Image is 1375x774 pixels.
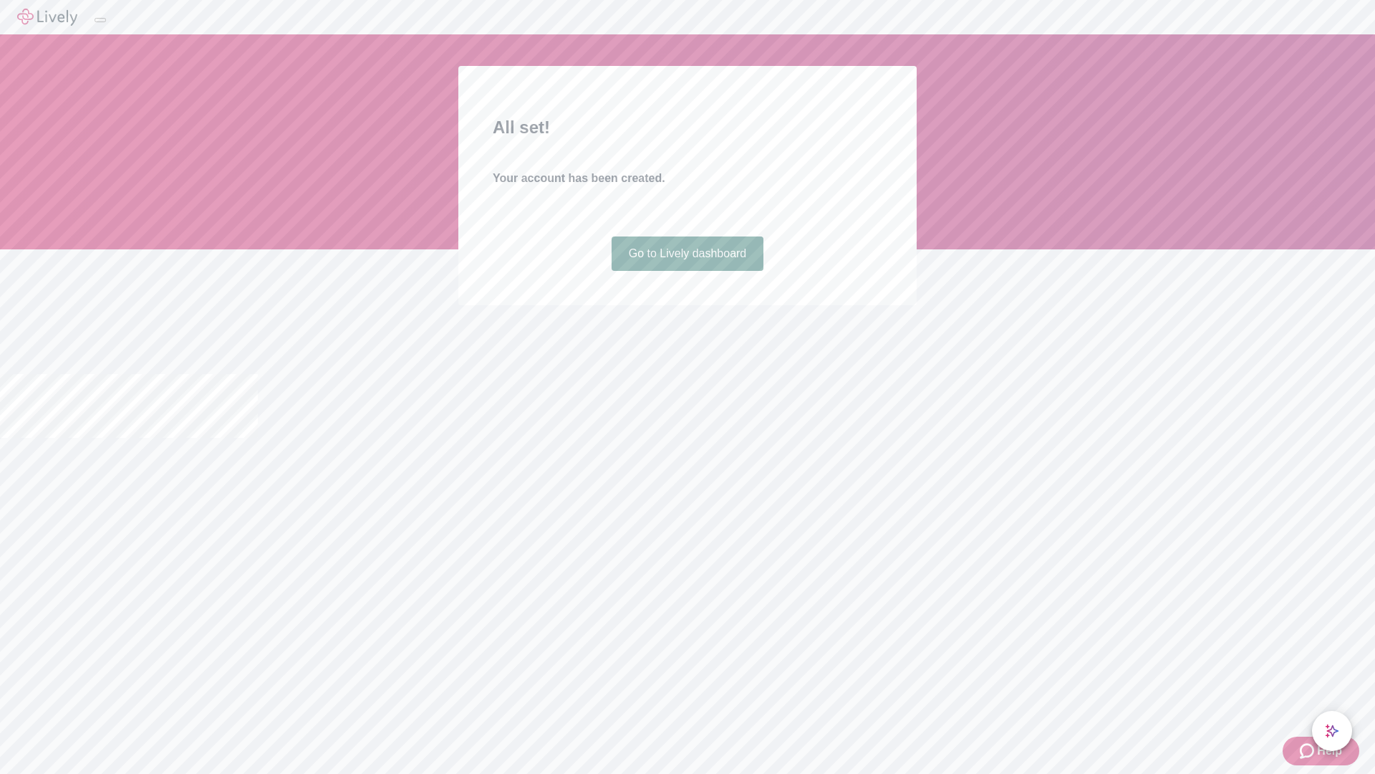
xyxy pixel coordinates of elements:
[17,9,77,26] img: Lively
[1283,737,1359,765] button: Zendesk support iconHelp
[493,170,882,187] h4: Your account has been created.
[1300,742,1317,760] svg: Zendesk support icon
[95,18,106,22] button: Log out
[1325,724,1339,738] svg: Lively AI Assistant
[1312,711,1352,751] button: chat
[1317,742,1342,760] span: Help
[612,236,764,271] a: Go to Lively dashboard
[493,115,882,140] h2: All set!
